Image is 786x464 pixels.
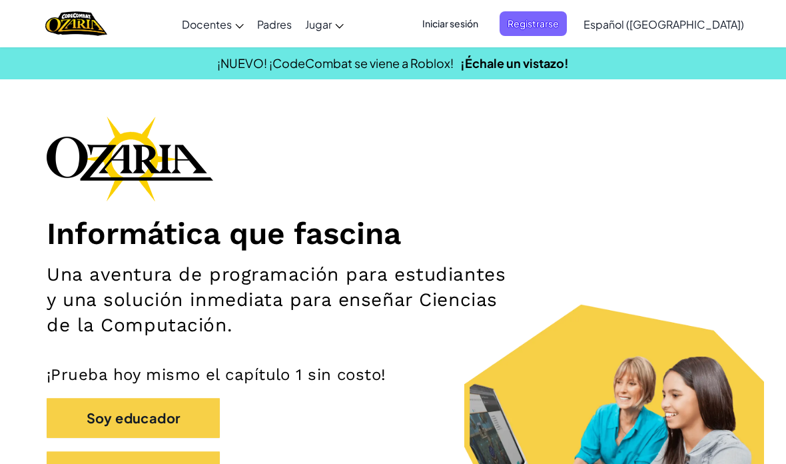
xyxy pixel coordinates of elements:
[305,17,332,31] span: Jugar
[47,116,213,201] img: Ozaria branding logo
[47,398,220,438] button: Soy educador
[45,10,107,37] a: Ozaria by CodeCombat logo
[45,10,107,37] img: Home
[414,11,486,36] button: Iniciar sesión
[298,6,350,42] a: Jugar
[577,6,751,42] a: Español ([GEOGRAPHIC_DATA])
[500,11,567,36] button: Registrarse
[47,215,739,252] h1: Informática que fascina
[175,6,250,42] a: Docentes
[584,17,744,31] span: Español ([GEOGRAPHIC_DATA])
[217,55,454,71] span: ¡NUEVO! ¡CodeCombat se viene a Roblox!
[47,262,511,338] h2: Una aventura de programación para estudiantes y una solución inmediata para enseñar Ciencias de l...
[460,55,569,71] a: ¡Échale un vistazo!
[47,365,739,385] p: ¡Prueba hoy mismo el capítulo 1 sin costo!
[182,17,232,31] span: Docentes
[250,6,298,42] a: Padres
